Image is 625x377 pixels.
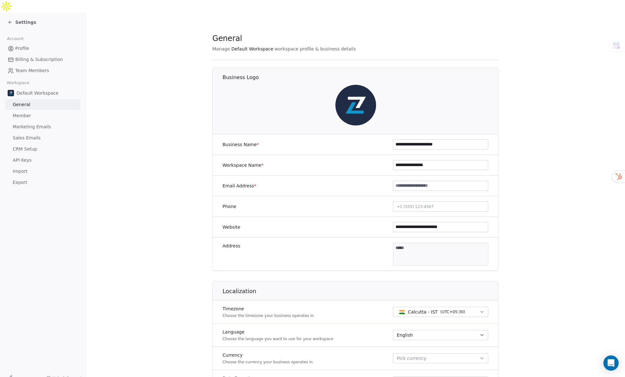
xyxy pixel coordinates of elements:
div: Open Intercom Messenger [603,355,619,371]
span: Import [13,168,27,175]
span: Export [13,179,27,186]
a: Export [5,177,80,188]
span: Profile [15,45,29,52]
label: Phone [223,203,236,210]
a: Settings [8,19,36,25]
span: Account [4,34,26,44]
p: Choose the currency your business operates in [223,360,313,365]
span: Calcutta - IST [408,309,438,315]
label: Timezone [223,306,314,312]
label: Language [223,329,333,335]
label: Website [223,224,240,230]
a: Import [5,166,80,177]
a: CRM Setup [5,144,80,154]
span: General [13,101,30,108]
span: Pick currency [397,355,426,362]
p: Choose the language you want to use for your workspace [223,336,333,341]
span: Default Workspace [17,90,58,96]
button: +1 (555) 123-4567 [393,201,488,212]
span: ( UTC+05:30 ) [440,309,465,315]
h1: Localization [223,287,499,295]
span: Team Members [15,67,49,74]
a: Team Members [5,65,80,76]
span: Workspace [4,78,32,88]
span: English [397,332,413,338]
button: Calcutta - IST(UTC+05:30) [393,307,488,317]
a: API Keys [5,155,80,165]
span: Default Workspace [231,46,273,52]
span: workspace profile & business details [275,46,356,52]
img: 3.png [335,85,376,125]
span: API Keys [13,157,31,164]
label: Currency [223,352,313,358]
label: Address [223,243,240,249]
a: Marketing Emails [5,122,80,132]
a: Member [5,111,80,121]
span: Billing & Subscription [15,56,63,63]
span: Marketing Emails [13,124,51,130]
span: +1 (555) 123-4567 [397,205,434,209]
label: Workspace Name [223,162,264,168]
img: 3.png [8,90,14,96]
span: Settings [15,19,36,25]
span: Member [13,112,31,119]
a: General [5,99,80,110]
a: Profile [5,43,80,54]
span: Sales Emails [13,135,41,141]
span: Manage [212,46,230,52]
p: Choose the timezone your business operates in [223,313,314,318]
span: CRM Setup [13,146,37,152]
span: General [212,34,242,43]
h1: Business Logo [223,74,499,81]
a: Billing & Subscription [5,54,80,65]
label: Email Address [223,183,256,189]
a: Sales Emails [5,133,80,143]
label: Business Name [223,141,259,148]
button: Pick currency [393,353,488,363]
